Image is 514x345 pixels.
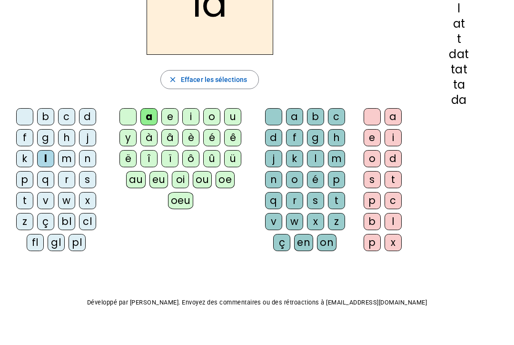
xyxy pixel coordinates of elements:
div: j [79,129,96,146]
div: l [307,150,324,167]
div: h [328,129,345,146]
div: ê [224,129,241,146]
div: v [37,192,54,209]
div: s [307,192,324,209]
div: â [161,129,178,146]
div: q [265,192,282,209]
div: ô [182,150,199,167]
div: p [328,171,345,188]
div: q [37,171,54,188]
div: u [224,108,241,125]
div: t [385,171,402,188]
div: è [182,129,199,146]
div: at [419,18,499,30]
div: b [37,108,54,125]
div: r [58,171,75,188]
div: eu [149,171,168,188]
div: s [364,171,381,188]
div: o [203,108,220,125]
div: z [16,213,33,230]
div: g [37,129,54,146]
div: h [58,129,75,146]
div: x [307,213,324,230]
div: o [286,171,303,188]
div: n [265,171,282,188]
div: w [58,192,75,209]
div: d [265,129,282,146]
div: f [286,129,303,146]
div: ë [119,150,137,167]
div: p [364,192,381,209]
div: i [182,108,199,125]
div: c [58,108,75,125]
div: e [161,108,178,125]
div: é [203,129,220,146]
div: f [16,129,33,146]
div: l [37,150,54,167]
div: m [328,150,345,167]
div: b [307,108,324,125]
div: en [294,234,313,251]
div: ü [224,150,241,167]
div: dat [419,49,499,60]
span: Effacer les sélections [181,74,247,85]
button: Effacer les sélections [160,70,259,89]
div: k [286,150,303,167]
div: c [328,108,345,125]
div: on [317,234,336,251]
div: ï [161,150,178,167]
div: au [126,171,146,188]
div: p [16,171,33,188]
div: l [385,213,402,230]
div: ou [193,171,212,188]
div: oe [216,171,235,188]
div: y [119,129,137,146]
div: à [140,129,158,146]
div: k [16,150,33,167]
div: é [307,171,324,188]
div: l [419,3,499,14]
div: r [286,192,303,209]
div: x [385,234,402,251]
mat-icon: close [168,75,177,84]
div: i [385,129,402,146]
div: a [140,108,158,125]
p: Développé par [PERSON_NAME]. Envoyez des commentaires ou des rétroactions à [EMAIL_ADDRESS][DOMAI... [8,297,506,308]
div: î [140,150,158,167]
div: w [286,213,303,230]
div: d [79,108,96,125]
div: ç [37,213,54,230]
div: ta [419,79,499,91]
div: v [265,213,282,230]
div: n [79,150,96,167]
div: z [328,213,345,230]
div: m [58,150,75,167]
div: t [16,192,33,209]
div: x [79,192,96,209]
div: û [203,150,220,167]
div: o [364,150,381,167]
div: j [265,150,282,167]
div: d [385,150,402,167]
div: a [286,108,303,125]
div: c [385,192,402,209]
div: ç [273,234,290,251]
div: s [79,171,96,188]
div: tat [419,64,499,75]
div: bl [58,213,75,230]
div: oi [172,171,189,188]
div: fl [27,234,44,251]
div: a [385,108,402,125]
div: g [307,129,324,146]
div: pl [69,234,86,251]
div: e [364,129,381,146]
div: b [364,213,381,230]
div: gl [48,234,65,251]
div: t [328,192,345,209]
div: t [419,33,499,45]
div: p [364,234,381,251]
div: da [419,94,499,106]
div: oeu [168,192,194,209]
div: cl [79,213,96,230]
